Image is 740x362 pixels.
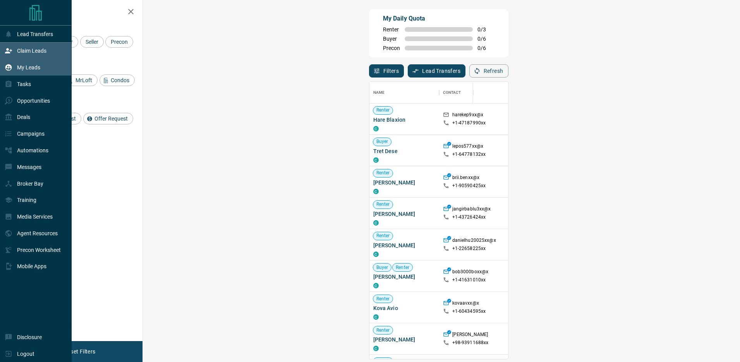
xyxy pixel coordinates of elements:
[373,138,391,145] span: Buyer
[477,36,494,42] span: 0 / 6
[369,64,404,78] button: Filters
[383,14,494,23] p: My Daily Quota
[83,113,133,124] div: Offer Request
[80,36,104,48] div: Seller
[108,77,132,83] span: Condos
[373,296,393,302] span: Renter
[452,214,486,221] p: +1- 43726424xx
[373,179,435,186] span: [PERSON_NAME]
[477,26,494,33] span: 0 / 3
[373,201,393,208] span: Renter
[373,336,435,343] span: [PERSON_NAME]
[373,220,379,226] div: condos.ca
[452,151,486,158] p: +1- 64778132xx
[373,170,393,176] span: Renter
[59,345,100,358] button: Reset Filters
[443,82,461,103] div: Contact
[373,283,379,288] div: condos.ca
[383,26,400,33] span: Renter
[373,346,379,351] div: condos.ca
[373,82,385,103] div: Name
[452,206,491,214] p: jangirbablu3xx@x
[452,300,479,308] p: kovaavxx@x
[452,143,484,151] p: lepos577xx@x
[452,331,488,340] p: [PERSON_NAME]
[373,252,379,257] div: condos.ca
[452,183,486,189] p: +1- 90590425xx
[439,82,501,103] div: Contact
[452,340,489,346] p: +98- 93911688xx
[373,116,435,124] span: Hare Blaxion
[105,36,133,48] div: Precon
[452,112,484,120] p: harekep9xx@x
[477,45,494,51] span: 0 / 6
[108,39,130,45] span: Precon
[73,77,95,83] span: MrLoft
[452,237,496,245] p: danielhu20025xx@x
[83,39,101,45] span: Seller
[373,126,379,131] div: condos.ca
[452,245,486,252] p: +1- 22658225xx
[373,210,435,218] span: [PERSON_NAME]
[452,308,486,315] p: +1- 60434595xx
[373,264,391,271] span: Buyer
[373,273,435,281] span: [PERSON_NAME]
[373,314,379,320] div: condos.ca
[369,82,439,103] div: Name
[383,36,400,42] span: Buyer
[373,189,379,194] div: condos.ca
[64,74,98,86] div: MrLoft
[373,304,435,312] span: Kova Avio
[383,45,400,51] span: Precon
[393,264,412,271] span: Renter
[373,233,393,239] span: Renter
[452,174,480,183] p: brii.benxx@x
[92,115,130,122] span: Offer Request
[373,241,435,249] span: [PERSON_NAME]
[373,107,393,114] span: Renter
[25,8,135,17] h2: Filters
[373,147,435,155] span: Tret Dese
[408,64,465,78] button: Lead Transfers
[373,157,379,163] div: condos.ca
[469,64,508,78] button: Refresh
[100,74,135,86] div: Condos
[452,277,486,283] p: +1- 41631010xx
[452,269,489,277] p: bob3000boxx@x
[452,120,486,126] p: +1- 47187990xx
[373,327,393,334] span: Renter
